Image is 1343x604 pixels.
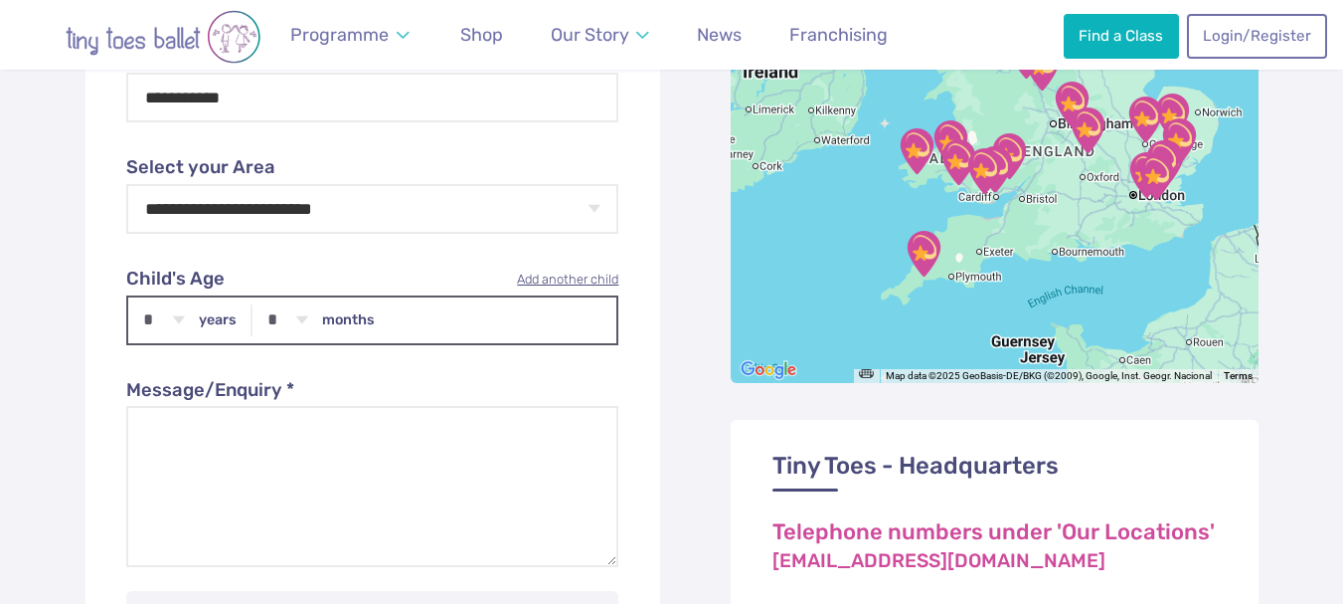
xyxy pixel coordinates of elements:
h3: Tiny Toes - Headquarters [772,452,1216,493]
span: Franchising [789,24,888,45]
label: months [322,311,375,329]
div: Cardiff [970,144,1020,194]
div: Swansea, Neath Port Talbot and Llanelli [933,137,983,187]
a: News [688,13,751,58]
button: Keyboard shortcuts [859,369,873,391]
a: Franchising [780,13,897,58]
span: Shop [460,24,503,45]
a: Open this area in Google Maps (opens a new window) [736,357,801,383]
label: Message/Enquiry * [126,377,619,405]
label: Child's Age [126,266,619,294]
a: Our Story [542,13,659,58]
div: Pembrokeshire [892,126,941,176]
img: tiny toes ballet [24,10,302,64]
div: Bridgend & Vale of Glamorgan [959,146,1009,196]
a: Telephone numbers under 'Our Locations' [772,521,1215,545]
img: Google [736,357,801,383]
div: Warwickshire [1047,80,1096,129]
span: Our Story [551,24,629,45]
div: Colchester [1154,116,1204,166]
span: News [697,24,742,45]
div: Gravesend & Medway [1131,152,1181,202]
a: Add another child [517,270,618,289]
div: Monmouthshire, Torfaen & Blaenau Gwent [984,131,1034,181]
a: [EMAIL_ADDRESS][DOMAIN_NAME] [772,551,1105,572]
span: Programme [290,24,389,45]
a: Shop [451,13,512,58]
div: Suffolk [1147,92,1197,141]
a: Login/Register [1187,14,1326,58]
a: Find a Class [1064,14,1179,58]
label: Select your Area [126,154,619,182]
div: Dartford, Bexley & Sidcup [1121,150,1171,200]
div: Newport [969,144,1019,194]
div: Northamptonshire (South) & Oxfordshire (North) [1063,105,1112,155]
div: Cambridge [1120,95,1170,144]
label: years [199,311,237,329]
span: Map data ©2025 GeoBasis-DE/BKG (©2009), Google, Inst. Geogr. Nacional [886,370,1212,381]
div: Cornwall & Devon [899,229,948,279]
div: Essex West (Wickford, Basildon & Orsett) [1138,138,1188,188]
div: Carmarthen [925,118,975,168]
a: Terms [1224,371,1253,383]
a: Programme [281,13,419,58]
